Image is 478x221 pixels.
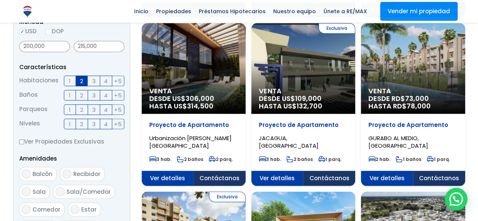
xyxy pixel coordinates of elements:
[19,90,38,100] span: Baños
[80,119,83,129] span: 2
[32,188,46,196] span: Sala
[177,156,203,162] span: 2 baños
[92,105,96,114] span: 3
[259,121,348,129] p: Proyecto de Apartamento
[149,134,232,150] span: Urbanización [PERSON_NAME][GEOGRAPHIC_DATA]
[19,76,59,86] span: Habitaciones
[22,187,31,196] input: Sala
[104,91,108,100] span: 4
[19,62,124,72] p: Características
[149,87,238,95] span: Venta
[104,76,108,86] span: 4
[303,171,355,186] span: Contáctanos
[22,205,31,214] input: Comedor
[69,76,71,86] span: 1
[67,188,111,196] span: Sala/Comedor
[74,41,124,52] input: Precio máximo
[69,91,71,100] span: 1
[149,102,238,110] span: HASTA US$
[259,156,281,162] span: 3 hab.
[361,171,413,186] span: Ver detalles
[19,104,48,115] span: Parqueos
[195,6,269,17] span: Préstamos Hipotecarios
[361,23,465,186] a: Venta DESDE RD$73,000 HASTA RD$78,000 Proyecto de Apartamento GURABO AL MEDIO, [GEOGRAPHIC_DATA] ...
[209,192,246,202] span: Exclusiva
[62,169,71,178] input: Recibidor
[259,134,319,150] span: JACAGUA, [GEOGRAPHIC_DATA]
[259,95,348,110] span: DESDE US$
[318,156,342,162] span: 1 parq.
[368,156,390,162] span: 2 hab.
[92,76,96,86] span: 3
[92,91,96,100] span: 3
[114,76,122,86] span: +5
[19,26,37,36] label: USD
[142,23,246,186] a: Venta DESDE US$306,000 HASTA US$314,500 Proyecto de Apartamento Urbanización [PERSON_NAME][GEOGRA...
[149,156,172,162] span: 3 hab.
[368,87,457,95] span: Venta
[405,94,429,103] span: 73,000
[130,6,152,17] span: Inicio
[149,95,238,110] span: DESDE US$
[19,119,40,129] span: Niveles
[80,76,83,86] span: 2
[19,139,24,144] input: Ver Propiedades Exclusivas
[186,94,214,103] span: 306,000
[19,137,124,146] label: Ver Propiedades Exclusivas
[92,119,96,129] span: 3
[114,91,122,100] span: +5
[70,205,79,214] input: Estar
[295,94,322,103] span: 109,000
[46,26,64,36] label: DOP
[413,171,465,186] span: Contáctanos
[187,101,213,111] span: 314,500
[427,156,450,162] span: 1 parq.
[114,105,122,114] span: +5
[21,5,34,18] img: Logo de REMAX
[251,171,303,186] span: Ver detalles
[259,102,348,110] span: HASTA US$
[32,206,60,213] span: Comedor
[407,101,431,111] span: 78,000
[269,6,320,17] span: Nuestro equipo
[193,171,246,186] span: Contáctanos
[286,156,313,162] span: 2 baños
[104,119,108,129] span: 4
[69,119,71,129] span: 1
[81,206,97,213] span: Estar
[251,23,355,186] a: Exclusiva Venta DESDE US$109,000 HASTA US$132,700 Proyecto de Apartamento JACAGUA, [GEOGRAPHIC_DA...
[380,2,458,21] a: Vender mi propiedad
[22,169,31,178] input: Balcón
[19,41,70,52] input: Precio mínimo
[104,105,108,114] span: 4
[80,91,83,100] span: 2
[142,171,194,186] span: Ver detalles
[80,105,83,114] span: 2
[368,102,457,110] span: HASTA RD$
[69,105,71,114] span: 1
[396,156,421,162] span: 1 baños
[319,23,355,34] span: Exclusiva
[368,95,457,110] span: DESDE RD$
[19,29,25,35] input: USD
[46,29,52,35] input: DOP
[320,6,371,17] span: Únete a RE/MAX
[32,170,53,178] span: Balcón
[368,121,457,129] p: Proyecto de Apartamento
[149,121,238,129] p: Proyecto de Apartamento
[56,187,65,196] input: Sala/Comedor
[259,87,348,95] span: Venta
[209,156,233,162] span: 2 parq.
[73,170,101,178] span: Recibidor
[152,6,195,17] span: Propiedades
[297,101,322,111] span: 132,700
[114,119,122,129] span: +5
[19,154,124,163] p: Amenidades
[368,134,428,150] span: GURABO AL MEDIO, [GEOGRAPHIC_DATA]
